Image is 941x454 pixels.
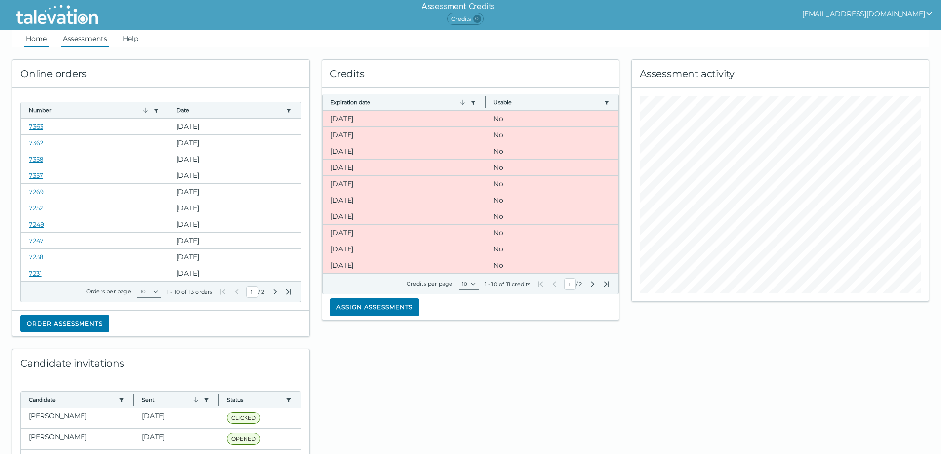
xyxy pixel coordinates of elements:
[330,298,419,316] button: Assign assessments
[165,99,171,121] button: Column resize handle
[29,253,43,261] a: 7238
[323,127,486,143] clr-dg-cell: [DATE]
[323,111,486,126] clr-dg-cell: [DATE]
[12,60,309,88] div: Online orders
[485,280,531,288] div: 1 - 10 of 11 credits
[29,220,44,228] a: 7249
[802,8,933,20] button: show user actions
[486,143,618,159] clr-dg-cell: No
[323,160,486,175] clr-dg-cell: [DATE]
[233,288,241,296] button: Previous Page
[29,204,43,212] a: 7252
[486,176,618,192] clr-dg-cell: No
[473,15,481,23] span: 0
[130,389,137,410] button: Column resize handle
[168,119,301,134] clr-dg-cell: [DATE]
[486,241,618,257] clr-dg-cell: No
[578,280,583,288] span: Total Pages
[21,408,134,428] clr-dg-cell: [PERSON_NAME]
[323,208,486,224] clr-dg-cell: [DATE]
[29,139,43,147] a: 7362
[12,2,102,27] img: Talevation_Logo_Transparent_white.png
[20,315,109,332] button: Order assessments
[24,30,49,47] a: Home
[632,60,929,88] div: Assessment activity
[486,225,618,241] clr-dg-cell: No
[260,288,265,296] span: Total Pages
[486,192,618,208] clr-dg-cell: No
[219,286,293,298] div: /
[12,349,309,377] div: Candidate invitations
[447,13,483,25] span: Credits
[168,233,301,248] clr-dg-cell: [DATE]
[219,288,227,296] button: First Page
[21,429,134,449] clr-dg-cell: [PERSON_NAME]
[486,257,618,273] clr-dg-cell: No
[589,280,597,288] button: Next Page
[168,265,301,281] clr-dg-cell: [DATE]
[168,216,301,232] clr-dg-cell: [DATE]
[493,98,600,106] button: Usable
[168,249,301,265] clr-dg-cell: [DATE]
[550,280,558,288] button: Previous Page
[564,278,576,290] input: Current Page
[167,288,213,296] div: 1 - 10 of 13 orders
[323,176,486,192] clr-dg-cell: [DATE]
[29,237,44,245] a: 7247
[421,1,495,13] h6: Assessment Credits
[330,98,466,106] button: Expiration date
[323,225,486,241] clr-dg-cell: [DATE]
[536,278,611,290] div: /
[134,429,219,449] clr-dg-cell: [DATE]
[246,286,258,298] input: Current Page
[323,192,486,208] clr-dg-cell: [DATE]
[29,106,149,114] button: Number
[227,433,260,445] span: OPENED
[486,208,618,224] clr-dg-cell: No
[29,123,43,130] a: 7363
[227,412,260,424] span: CLICKED
[29,269,42,277] a: 7231
[271,288,279,296] button: Next Page
[168,151,301,167] clr-dg-cell: [DATE]
[168,167,301,183] clr-dg-cell: [DATE]
[29,188,44,196] a: 7269
[61,30,109,47] a: Assessments
[486,160,618,175] clr-dg-cell: No
[86,288,131,295] label: Orders per page
[285,288,293,296] button: Last Page
[168,135,301,151] clr-dg-cell: [DATE]
[168,184,301,200] clr-dg-cell: [DATE]
[486,111,618,126] clr-dg-cell: No
[29,155,43,163] a: 7358
[121,30,141,47] a: Help
[323,143,486,159] clr-dg-cell: [DATE]
[29,171,43,179] a: 7357
[227,396,282,404] button: Status
[323,257,486,273] clr-dg-cell: [DATE]
[486,127,618,143] clr-dg-cell: No
[142,396,200,404] button: Sent
[168,200,301,216] clr-dg-cell: [DATE]
[323,241,486,257] clr-dg-cell: [DATE]
[322,60,619,88] div: Credits
[134,408,219,428] clr-dg-cell: [DATE]
[215,389,222,410] button: Column resize handle
[29,396,115,404] button: Candidate
[482,91,489,113] button: Column resize handle
[536,280,544,288] button: First Page
[407,280,452,287] label: Credits per page
[176,106,283,114] button: Date
[603,280,611,288] button: Last Page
